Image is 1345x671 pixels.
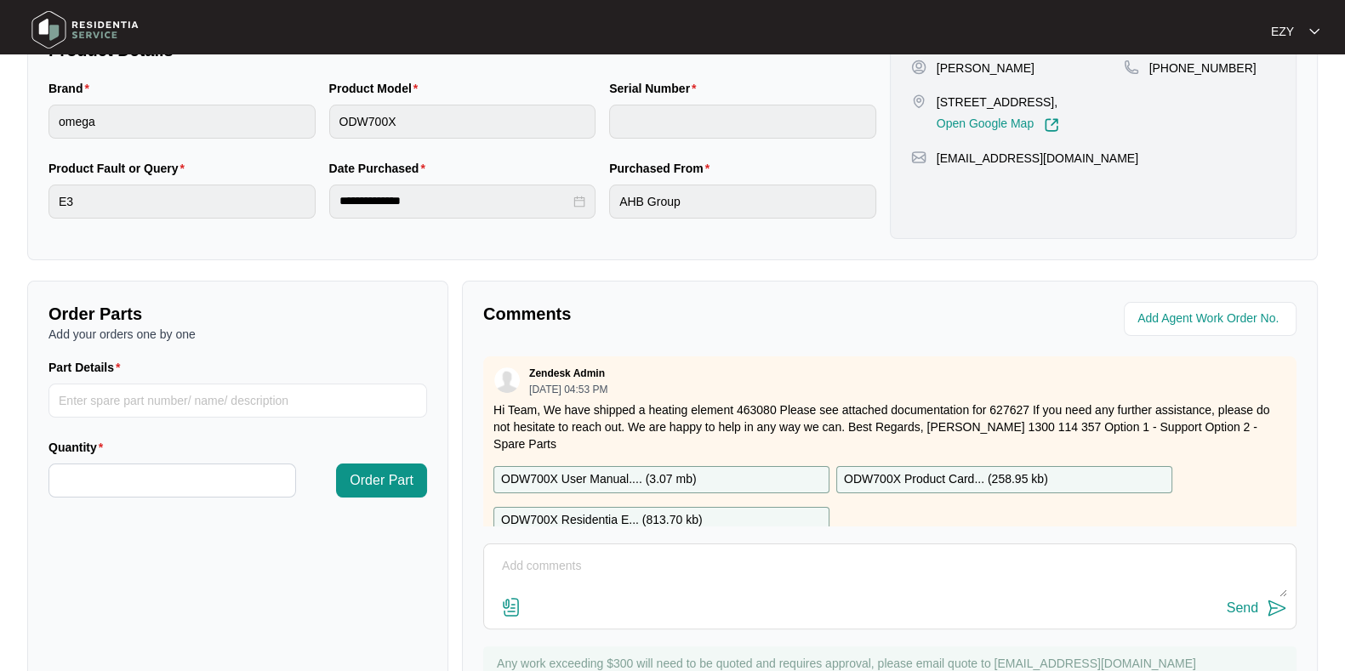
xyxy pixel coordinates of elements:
[336,463,427,498] button: Order Part
[1044,117,1059,133] img: Link-External
[844,470,1048,489] p: ODW700X Product Card... ( 258.95 kb )
[609,160,716,177] label: Purchased From
[350,470,413,491] span: Order Part
[501,470,697,489] p: ODW700X User Manual.... ( 3.07 mb )
[49,464,295,497] input: Quantity
[937,60,1034,77] p: [PERSON_NAME]
[1227,600,1258,616] div: Send
[48,359,128,376] label: Part Details
[48,384,427,418] input: Part Details
[529,367,605,380] p: Zendesk Admin
[529,384,607,395] p: [DATE] 04:53 PM
[937,117,1059,133] a: Open Google Map
[1227,597,1287,620] button: Send
[1271,23,1294,40] p: EZY
[1124,60,1139,75] img: map-pin
[329,160,432,177] label: Date Purchased
[48,160,191,177] label: Product Fault or Query
[911,94,926,109] img: map-pin
[609,105,876,139] input: Serial Number
[911,60,926,75] img: user-pin
[494,367,520,393] img: user.svg
[609,80,703,97] label: Serial Number
[1149,60,1257,77] p: [PHONE_NUMBER]
[937,94,1059,111] p: [STREET_ADDRESS],
[1309,27,1319,36] img: dropdown arrow
[937,150,1138,167] p: [EMAIL_ADDRESS][DOMAIN_NAME]
[48,302,427,326] p: Order Parts
[339,192,571,210] input: Date Purchased
[501,511,703,530] p: ODW700X Residentia E... ( 813.70 kb )
[48,80,96,97] label: Brand
[483,302,878,326] p: Comments
[609,185,876,219] input: Purchased From
[48,439,110,456] label: Quantity
[1137,309,1286,329] input: Add Agent Work Order No.
[1267,598,1287,618] img: send-icon.svg
[329,80,425,97] label: Product Model
[48,326,427,343] p: Add your orders one by one
[48,185,316,219] input: Product Fault or Query
[48,105,316,139] input: Brand
[501,597,521,617] img: file-attachment-doc.svg
[911,150,926,165] img: map-pin
[26,4,145,55] img: residentia service logo
[329,105,596,139] input: Product Model
[493,401,1286,452] p: Hi Team, We have shipped a heating element 463080 Please see attached documentation for 627627 If...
